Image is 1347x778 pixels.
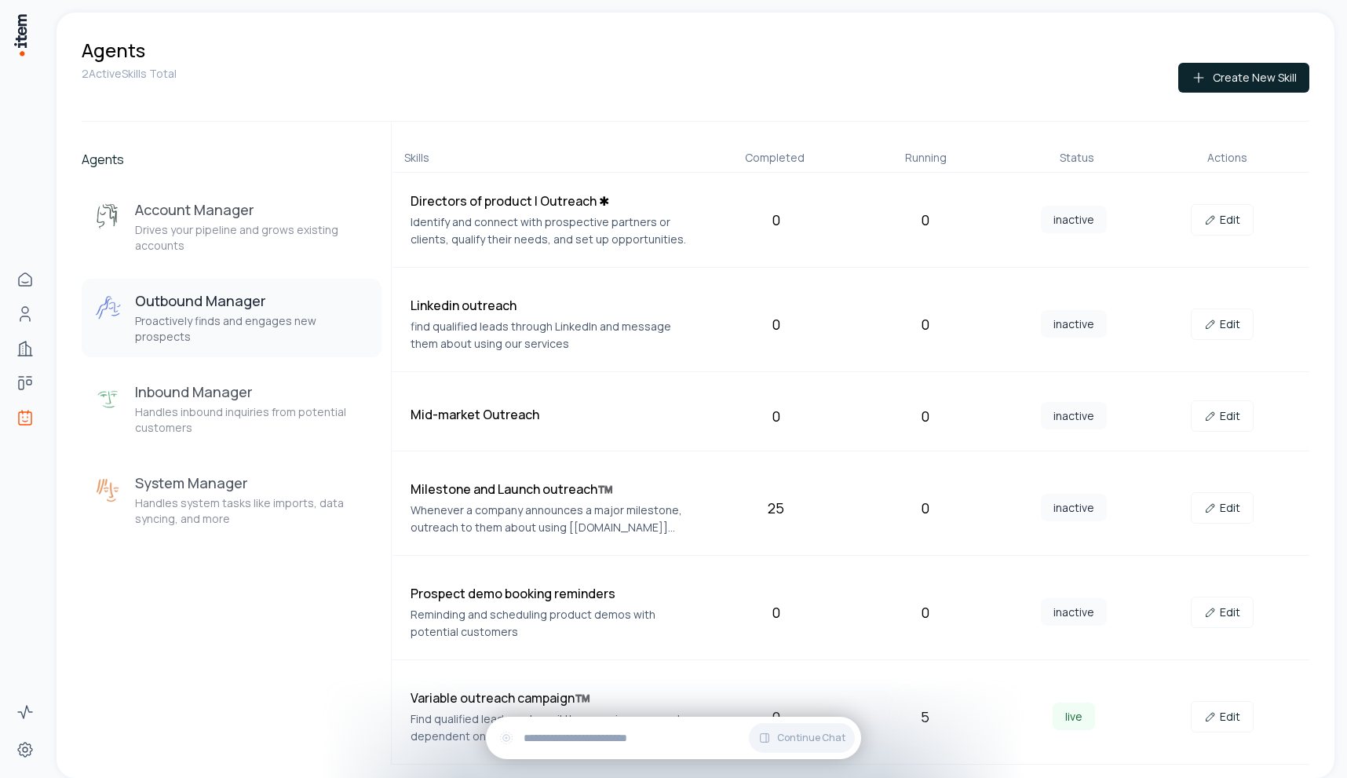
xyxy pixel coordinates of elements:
div: Status [1008,150,1146,166]
h3: Account Manager [135,200,369,219]
span: inactive [1041,598,1107,626]
div: Actions [1159,150,1297,166]
div: Skills [404,150,693,166]
button: Outbound ManagerOutbound ManagerProactively finds and engages new prospects [82,279,381,357]
div: 0 [857,209,994,231]
a: Edit [1191,492,1254,524]
button: Account ManagerAccount ManagerDrives your pipeline and grows existing accounts [82,188,381,266]
a: Edit [1191,400,1254,432]
span: inactive [1041,310,1107,338]
a: Deals [9,367,41,399]
div: 25 [708,497,845,519]
a: Activity [9,696,41,728]
h3: System Manager [135,473,369,492]
img: System Manager [94,477,122,505]
div: 0 [708,601,845,623]
p: Drives your pipeline and grows existing accounts [135,222,369,254]
p: Find qualified leads and email them varying approach dependent on role and employment level withi... [411,710,695,745]
button: Create New Skill [1178,63,1309,93]
a: Home [9,264,41,295]
h4: Mid-market Outreach [411,405,695,424]
a: People [9,298,41,330]
p: Proactively finds and engages new prospects [135,313,369,345]
a: Edit [1191,309,1254,340]
span: inactive [1041,206,1107,233]
button: System ManagerSystem ManagerHandles system tasks like imports, data syncing, and more [82,461,381,539]
h1: Agents [82,38,145,63]
div: Completed [706,150,844,166]
div: 0 [857,313,994,335]
h3: Inbound Manager [135,382,369,401]
span: live [1053,703,1095,730]
a: Settings [9,734,41,765]
img: Item Brain Logo [13,13,28,57]
h4: Linkedin outreach [411,296,695,315]
div: 0 [708,405,845,427]
div: 5 [857,706,994,728]
img: Outbound Manager [94,294,122,323]
p: Identify and connect with prospective partners or clients, qualify their needs, and set up opport... [411,214,695,248]
a: Edit [1191,701,1254,732]
div: 0 [857,497,994,519]
h4: Milestone and Launch outreach™️ [411,480,695,499]
p: Handles system tasks like imports, data syncing, and more [135,495,369,527]
div: 0 [857,601,994,623]
button: Continue Chat [749,723,855,753]
span: Continue Chat [777,732,845,744]
a: Edit [1191,204,1254,236]
div: Continue Chat [486,717,861,759]
p: Reminding and scheduling product demos with potential customers [411,606,695,641]
span: inactive [1041,402,1107,429]
h4: Variable outreach campaign™️ [411,689,695,707]
img: Inbound Manager [94,385,122,414]
a: Edit [1191,597,1254,628]
a: Companies [9,333,41,364]
div: 0 [857,405,994,427]
h4: Prospect demo booking reminders [411,584,695,603]
div: 0 [708,313,845,335]
h3: Outbound Manager [135,291,369,310]
p: find qualified leads through LinkedIn and message them about using our services [411,318,695,352]
button: Inbound ManagerInbound ManagerHandles inbound inquiries from potential customers [82,370,381,448]
div: 0 [708,706,845,728]
span: inactive [1041,494,1107,521]
p: Whenever a company announces a major milestone, outreach to them about using [[DOMAIN_NAME]]([URL... [411,502,695,536]
img: Account Manager [94,203,122,232]
div: 0 [708,209,845,231]
p: 2 Active Skills Total [82,66,177,82]
h2: Agents [82,150,381,169]
h4: Directors of product | Outreach ✱ [411,192,695,210]
div: Running [857,150,995,166]
a: Agents [9,402,41,433]
p: Handles inbound inquiries from potential customers [135,404,369,436]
